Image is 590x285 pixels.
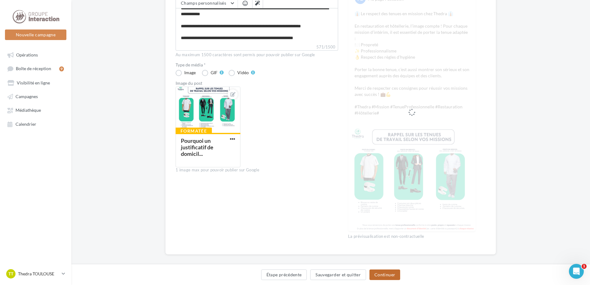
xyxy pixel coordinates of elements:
[569,264,584,279] iframe: Intercom live chat
[59,66,64,71] div: 9
[16,121,36,127] span: Calendrier
[369,269,400,280] button: Continuer
[5,29,66,40] button: Nouvelle campagne
[5,268,66,280] a: TT Thedra TOULOUSE
[4,91,68,102] a: Campagnes
[8,271,13,277] span: TT
[181,0,226,6] span: Champs personnalisés
[17,80,50,85] span: Visibilité en ligne
[176,167,338,173] div: 1 image max pour pouvoir publier sur Google
[176,63,338,67] label: Type de média *
[4,63,68,74] a: Boîte de réception9
[261,269,307,280] button: Étape précédente
[16,94,38,99] span: Campagnes
[4,77,68,88] a: Visibilité en ligne
[176,52,338,58] div: Au maximum 1500 caractères sont permis pour pouvoir publier sur Google
[181,137,213,157] div: Pourquoi un justificatif de domicil...
[355,11,469,116] p: 👔 Le respect des tenues en mission chez Thedra 👔 En restauration et hôtellerie, l’image compte ! ...
[582,264,587,269] span: 1
[184,70,196,75] div: Image
[4,118,68,129] a: Calendrier
[18,271,59,277] p: Thedra TOULOUSE
[16,52,38,57] span: Opérations
[176,44,338,51] label: 571/1500
[211,70,217,75] div: GIF
[176,81,338,85] div: Image du post
[348,231,476,239] div: La prévisualisation est non-contractuelle
[237,70,249,75] div: Vidéo
[4,49,68,60] a: Opérations
[16,108,41,113] span: Médiathèque
[310,269,366,280] button: Sauvegarder et quitter
[176,128,212,134] div: Formatée
[4,104,68,115] a: Médiathèque
[16,66,51,71] span: Boîte de réception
